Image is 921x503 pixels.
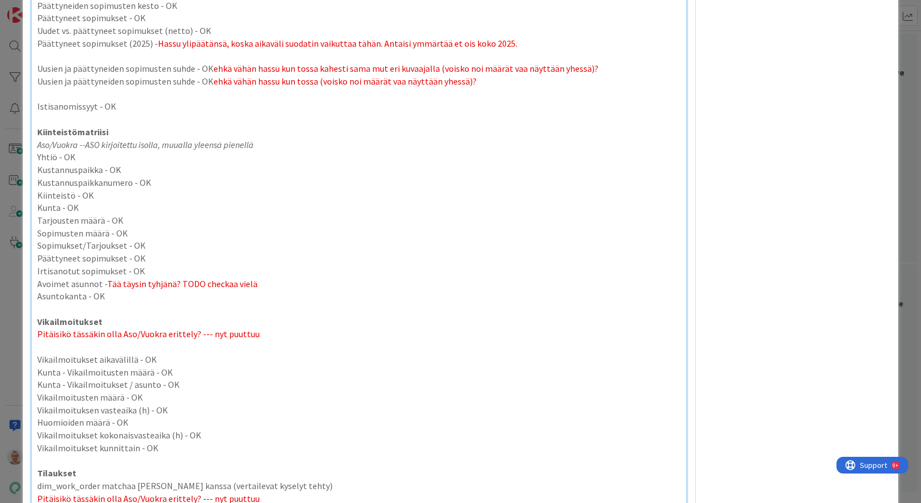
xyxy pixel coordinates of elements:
[37,24,680,37] p: Uudet vs. päättyneet sopimukset (netto) - OK
[214,63,598,74] span: ehkä vähän hassu kun tossa kahesti sama mut eri kuvaajalla (voisko noi määrät vaa näyttään yhessä)?
[37,139,254,150] em: Aso/Vuokra --ASO kirjoitettu isolla, muualla yleensä pienellä
[37,404,680,417] p: Vikailmoituksen vasteaika (h) - OK
[37,442,680,455] p: Vikailmoitukset kunnittain - OK
[214,76,477,87] span: ehkä vähän hassu kun tossa (voisko noi määrät vaa näyttään yhessä)?
[37,467,76,479] strong: Tilaukset
[37,12,680,24] p: Päättyneet sopimukset - OK
[37,290,680,303] p: Asuntokanta - OK
[37,391,680,404] p: Vikailmoitusten määrä - OK
[37,429,680,442] p: Vikailmoitukset kokonaisvasteaika (h) - OK
[37,214,680,227] p: Tarjousten määrä - OK
[37,164,680,176] p: Kustannuspaikka - OK
[37,353,680,366] p: Vikailmoitukset aikavälillä - OK
[37,416,680,429] p: Huomioiden määrä - OK
[37,227,680,240] p: Sopimusten määrä - OK
[37,176,680,189] p: Kustannuspaikkanumero - OK
[158,38,517,49] span: Hassu ylipäätänsä, koska aikaväli suodatin vaikuttaa tähän. Antaisi ymmärtää et ois koko 2025.
[37,126,108,137] strong: Kiinteistömatriisi
[37,75,680,88] p: Uusien ja päättyneiden sopimusten suhde - OK
[56,4,62,13] div: 9+
[107,278,258,289] span: Tää täysin tyhjänä? TODO checkaa vielä
[37,328,260,339] span: Pitäisikö tässäkin olla Aso/Vuokra erittely? --- nyt puuttuu
[37,37,680,50] p: Päättyneet sopimukset (2025) -
[37,62,680,75] p: Uusien ja päättyneiden sopimusten suhde - OK
[37,378,680,391] p: Kunta - Vikailmoitukset / asunto - OK
[23,2,51,15] span: Support
[37,366,680,379] p: Kunta - Vikailmoitusten määrä - OK
[37,480,680,492] p: dim_work_order matchaa [PERSON_NAME] kanssa (vertailevat kyselyt tehty)
[37,100,680,113] p: Istisanomissyyt - OK
[37,239,680,252] p: Sopimukset/Tarjoukset - OK
[37,151,680,164] p: Yhtiö - OK
[37,278,680,290] p: Avoimet asunnot -
[37,189,680,202] p: Kiinteistö - OK
[37,265,680,278] p: Irtisanotut sopimukset - OK
[37,316,102,327] strong: Vikailmoitukset
[37,252,680,265] p: Päättyneet sopimukset - OK
[37,201,680,214] p: Kunta - OK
